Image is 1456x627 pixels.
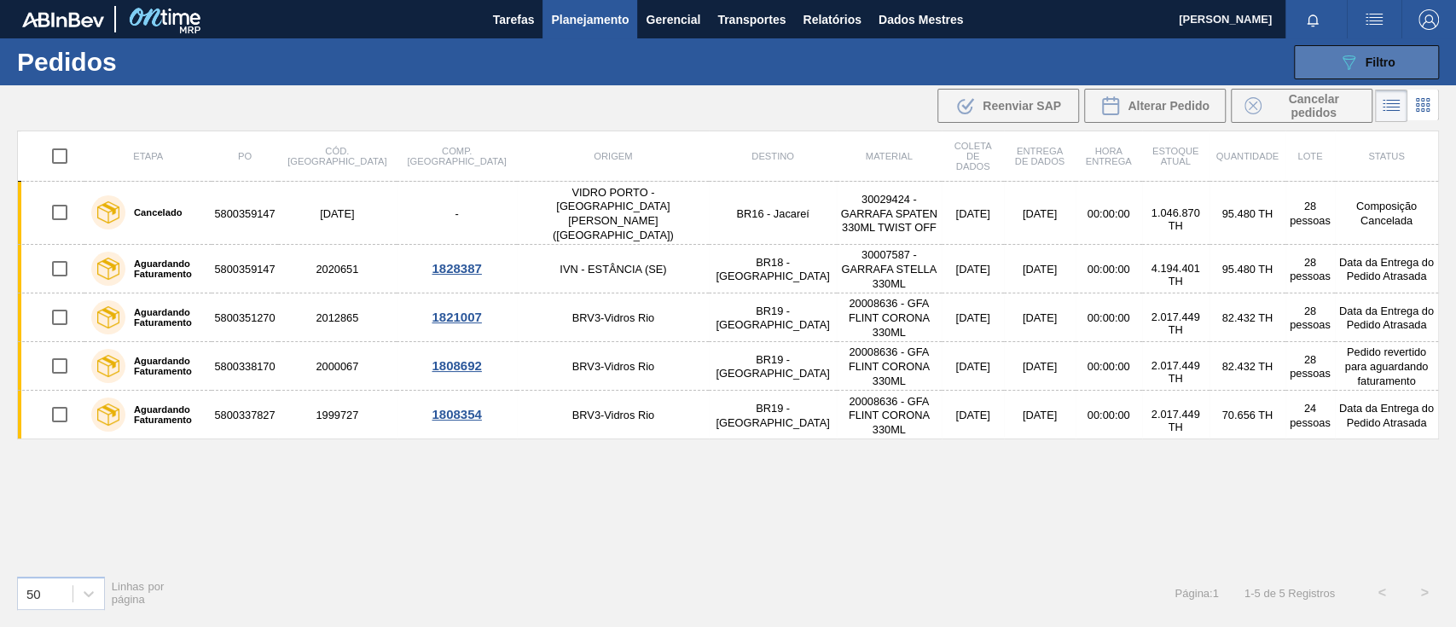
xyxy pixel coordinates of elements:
font: Aguardando Faturamento [134,356,192,376]
font: Cód. [GEOGRAPHIC_DATA] [287,146,386,166]
font: 20008636 - GFA FLINT CORONA 330ML [849,395,930,436]
font: Registros [1288,587,1335,600]
font: [PERSON_NAME] [1179,13,1272,26]
font: Cancelar pedidos [1288,92,1338,119]
font: 2.017.449 TH [1151,359,1200,385]
font: - [455,207,458,220]
font: Cancelado [134,207,183,218]
font: Filtro [1366,55,1395,69]
font: 28 pessoas [1290,200,1331,227]
a: Aguardando Faturamento58003591472020651IVN - ESTÂNCIA (SE)BR18 - [GEOGRAPHIC_DATA]30007587 - GARR... [18,244,1439,293]
button: Filtro [1294,45,1439,79]
font: [DATE] [1023,311,1057,324]
font: [DATE] [955,409,989,421]
font: Composição Cancelada [1356,200,1417,227]
font: Quantidade [1216,151,1279,161]
font: 5800337827 [214,409,275,421]
font: [DATE] [1023,207,1057,220]
div: Reenviar SAP [937,89,1079,123]
font: 4.194.401 TH [1151,262,1200,287]
font: Status [1368,151,1404,161]
font: 5800359147 [214,207,275,220]
font: Coleta de dados [954,141,992,171]
font: < [1378,585,1385,600]
font: Pedidos [17,48,117,76]
font: 20008636 - GFA FLINT CORONA 330ML [849,346,930,387]
font: Destino [751,151,794,161]
font: - [1250,587,1254,600]
a: Aguardando Faturamento58003381702000067BRV3-Vidros RioBR19 - [GEOGRAPHIC_DATA]20008636 - GFA FLIN... [18,341,1439,390]
img: Sair [1418,9,1439,30]
div: Visão em Lista [1375,90,1407,122]
font: 24 pessoas [1290,402,1331,429]
font: 00:00:00 [1088,263,1130,276]
font: [DATE] [1023,409,1057,421]
a: Cancelado5800359147[DATE]-VIDRO PORTO - [GEOGRAPHIC_DATA][PERSON_NAME] ([GEOGRAPHIC_DATA])BR16 - ... [18,182,1439,245]
font: [DATE] [955,207,989,220]
font: Alterar Pedido [1128,99,1209,113]
font: : [1209,587,1213,600]
font: 20008636 - GFA FLINT CORONA 330ML [849,298,930,339]
font: Reenviar SAP [983,99,1061,113]
font: 1 [1212,587,1218,600]
img: TNhmsLtSVTkK8tSr43FrP2fwEKptu5GPRR3wAAAABJRU5ErkJggg== [22,12,104,27]
font: Estoque atual [1152,146,1199,166]
font: [DATE] [955,360,989,373]
font: 1808354 [432,407,481,421]
font: 5800338170 [214,360,275,373]
font: 95.480 TH [1221,207,1273,220]
font: Planejamento [551,13,629,26]
font: 28 pessoas [1290,305,1331,332]
font: Data da Entrega do Pedido Atrasada [1339,256,1434,283]
font: Pedido revertido para aguardando faturamento [1345,346,1428,387]
font: Aguardando Faturamento [134,258,192,279]
font: 1821007 [432,310,481,324]
font: 5800351270 [214,311,275,324]
font: 30029424 - GARRAFA SPATEN 330ML TWIST OFF [841,193,937,234]
font: 2000067 [316,360,358,373]
font: Comp. [GEOGRAPHIC_DATA] [407,146,506,166]
font: 28 pessoas [1290,353,1331,380]
button: < [1360,572,1403,614]
a: Aguardando Faturamento58003378271999727BRV3-Vidros RioBR19 - [GEOGRAPHIC_DATA]20008636 - GFA FLIN... [18,390,1439,438]
font: 00:00:00 [1088,360,1130,373]
font: 1999727 [316,409,358,421]
a: Aguardando Faturamento58003512702012865BRV3-Vidros RioBR19 - [GEOGRAPHIC_DATA]20008636 - GFA FLIN... [18,293,1439,341]
img: ações do usuário [1364,9,1384,30]
font: de [1263,587,1275,600]
font: Origem [594,151,632,161]
font: VIDRO PORTO - [GEOGRAPHIC_DATA][PERSON_NAME] ([GEOGRAPHIC_DATA]) [553,186,674,241]
font: 28 pessoas [1290,256,1331,283]
font: Lote [1297,151,1322,161]
font: 70.656 TH [1221,409,1273,421]
button: Alterar Pedido [1084,89,1226,123]
font: 82.432 TH [1221,360,1273,373]
font: [DATE] [1023,263,1057,276]
font: 1808692 [432,358,481,373]
font: 95.480 TH [1221,263,1273,276]
font: 2020651 [316,263,358,276]
font: Etapa [133,151,163,161]
font: [DATE] [320,207,354,220]
font: 82.432 TH [1221,311,1273,324]
font: Data da Entrega do Pedido Atrasada [1339,305,1434,332]
font: BR19 - [GEOGRAPHIC_DATA] [716,305,829,332]
font: Tarefas [493,13,535,26]
font: BRV3-Vidros Rio [572,360,654,373]
font: BR19 - [GEOGRAPHIC_DATA] [716,353,829,380]
font: BRV3-Vidros Rio [572,409,654,421]
font: Página [1175,587,1209,600]
font: BR19 - [GEOGRAPHIC_DATA] [716,402,829,429]
font: Aguardando Faturamento [134,307,192,328]
font: 2.017.449 TH [1151,311,1200,336]
font: BRV3-Vidros Rio [572,311,654,324]
font: 1828387 [432,261,481,276]
font: Entrega de dados [1015,146,1064,166]
font: 30007587 - GARRAFA STELLA 330ML [841,248,937,289]
button: > [1403,572,1446,614]
font: Dados Mestres [879,13,964,26]
font: Material [866,151,913,161]
font: 5800359147 [214,263,275,276]
font: [DATE] [1023,360,1057,373]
